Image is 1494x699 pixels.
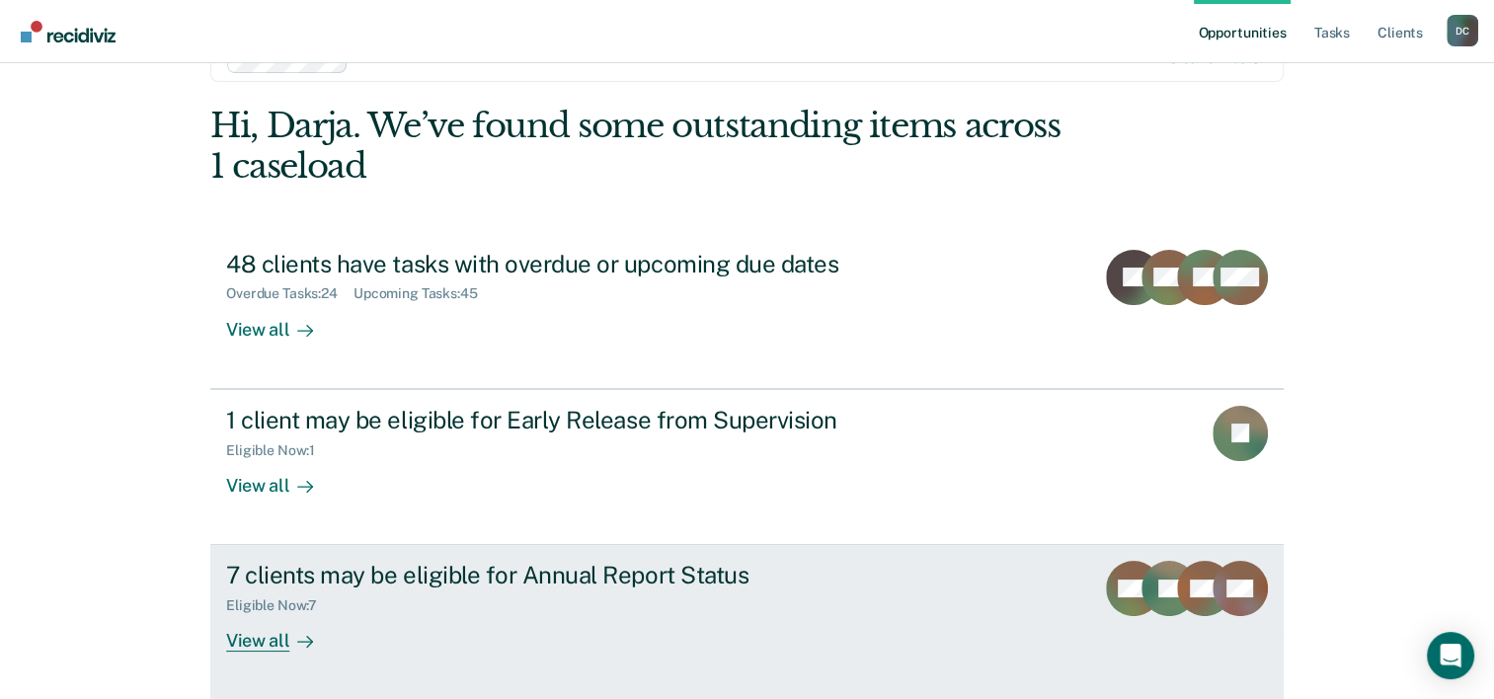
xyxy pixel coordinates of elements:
[210,389,1284,545] a: 1 client may be eligible for Early Release from SupervisionEligible Now:1View all
[226,406,919,434] div: 1 client may be eligible for Early Release from Supervision
[226,561,919,589] div: 7 clients may be eligible for Annual Report Status
[226,285,354,302] div: Overdue Tasks : 24
[226,614,337,653] div: View all
[210,106,1068,187] div: Hi, Darja. We’ve found some outstanding items across 1 caseload
[21,21,116,42] img: Recidiviz
[1447,15,1478,46] div: D C
[226,250,919,278] div: 48 clients have tasks with overdue or upcoming due dates
[1447,15,1478,46] button: Profile dropdown button
[226,442,331,459] div: Eligible Now : 1
[1427,632,1474,679] div: Open Intercom Messenger
[210,234,1284,389] a: 48 clients have tasks with overdue or upcoming due datesOverdue Tasks:24Upcoming Tasks:45View all
[226,302,337,341] div: View all
[354,285,494,302] div: Upcoming Tasks : 45
[226,458,337,497] div: View all
[226,597,333,614] div: Eligible Now : 7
